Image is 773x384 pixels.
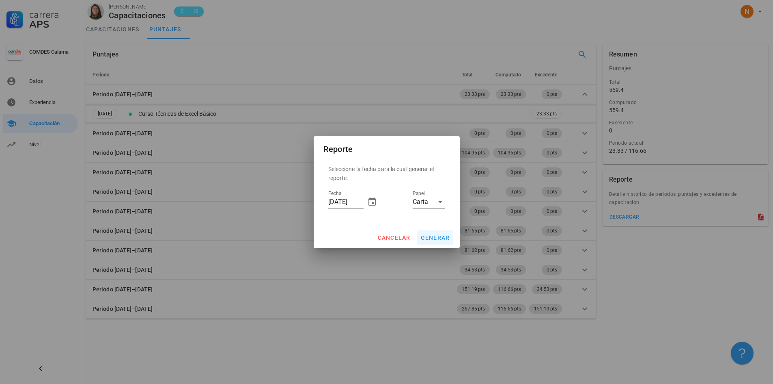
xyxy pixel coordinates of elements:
div: Reporte [323,143,353,156]
label: Papel [413,191,425,197]
span: cancelar [377,234,410,241]
div: Carta [413,198,428,206]
button: generar [417,230,453,245]
label: Fecha [328,191,341,197]
span: generar [420,234,450,241]
p: Seleccione la fecha para la cual generar el reporte. [328,165,445,182]
div: PapelCarta [413,195,445,208]
button: cancelar [374,230,413,245]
